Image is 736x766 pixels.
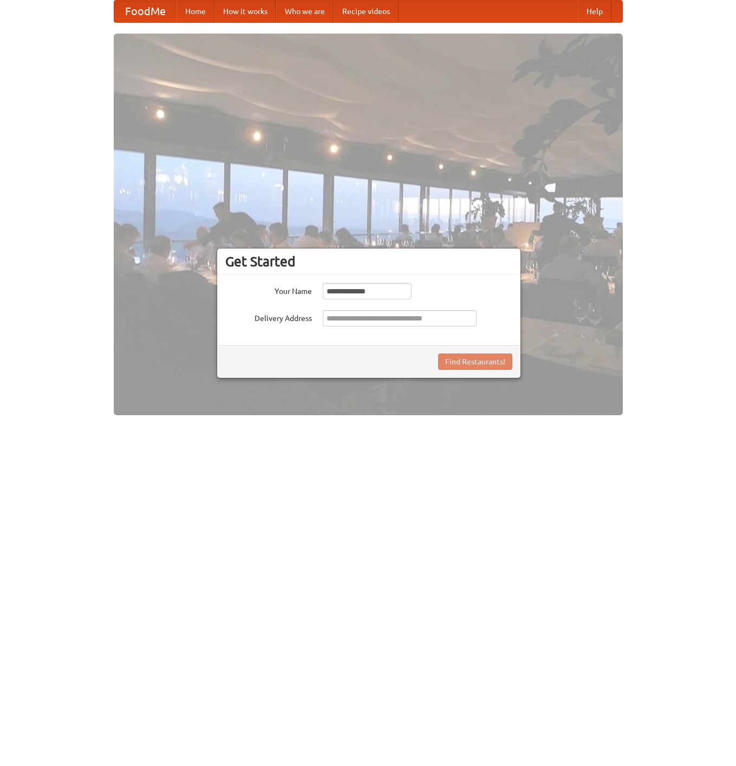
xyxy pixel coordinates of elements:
[276,1,334,22] a: Who we are
[438,353,512,370] button: Find Restaurants!
[225,283,312,297] label: Your Name
[177,1,214,22] a: Home
[225,253,512,270] h3: Get Started
[214,1,276,22] a: How it works
[334,1,399,22] a: Recipe videos
[114,1,177,22] a: FoodMe
[578,1,611,22] a: Help
[225,310,312,324] label: Delivery Address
